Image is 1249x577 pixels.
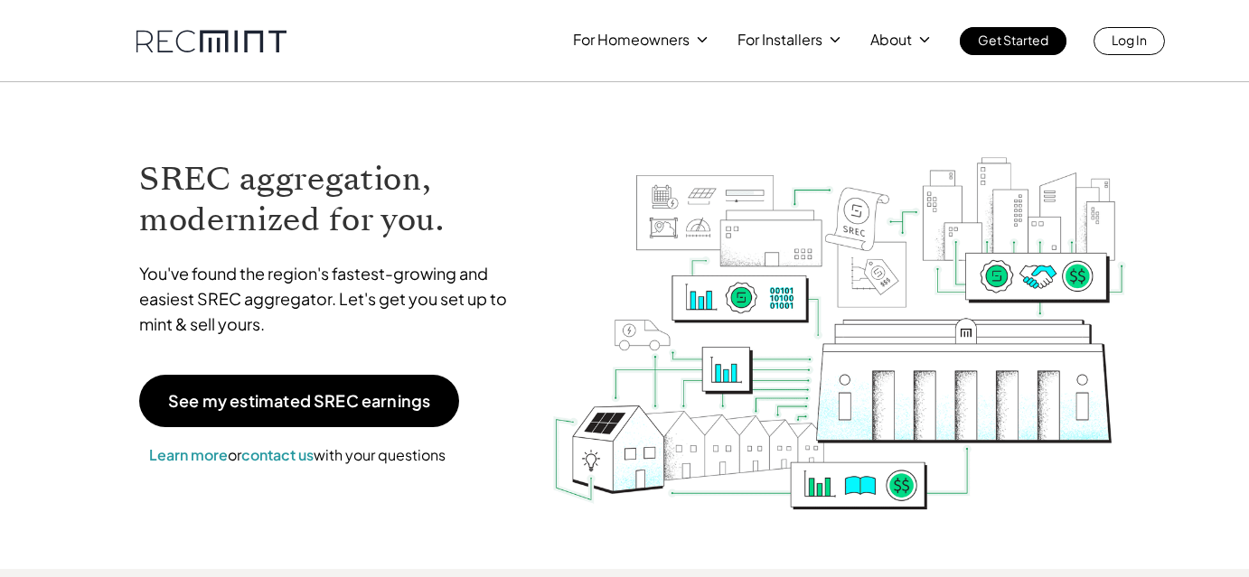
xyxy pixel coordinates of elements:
[139,261,524,337] p: You've found the region's fastest-growing and easiest SREC aggregator. Let's get you set up to mi...
[737,27,822,52] p: For Installers
[1094,27,1165,55] a: Log In
[149,445,228,464] a: Learn more
[139,375,459,427] a: See my estimated SREC earnings
[139,159,524,240] h1: SREC aggregation, modernized for you.
[960,27,1066,55] a: Get Started
[978,27,1048,52] p: Get Started
[573,27,690,52] p: For Homeowners
[1112,27,1147,52] p: Log In
[551,109,1128,515] img: RECmint value cycle
[241,445,314,464] a: contact us
[168,393,430,409] p: See my estimated SREC earnings
[870,27,912,52] p: About
[139,443,455,467] p: or with your questions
